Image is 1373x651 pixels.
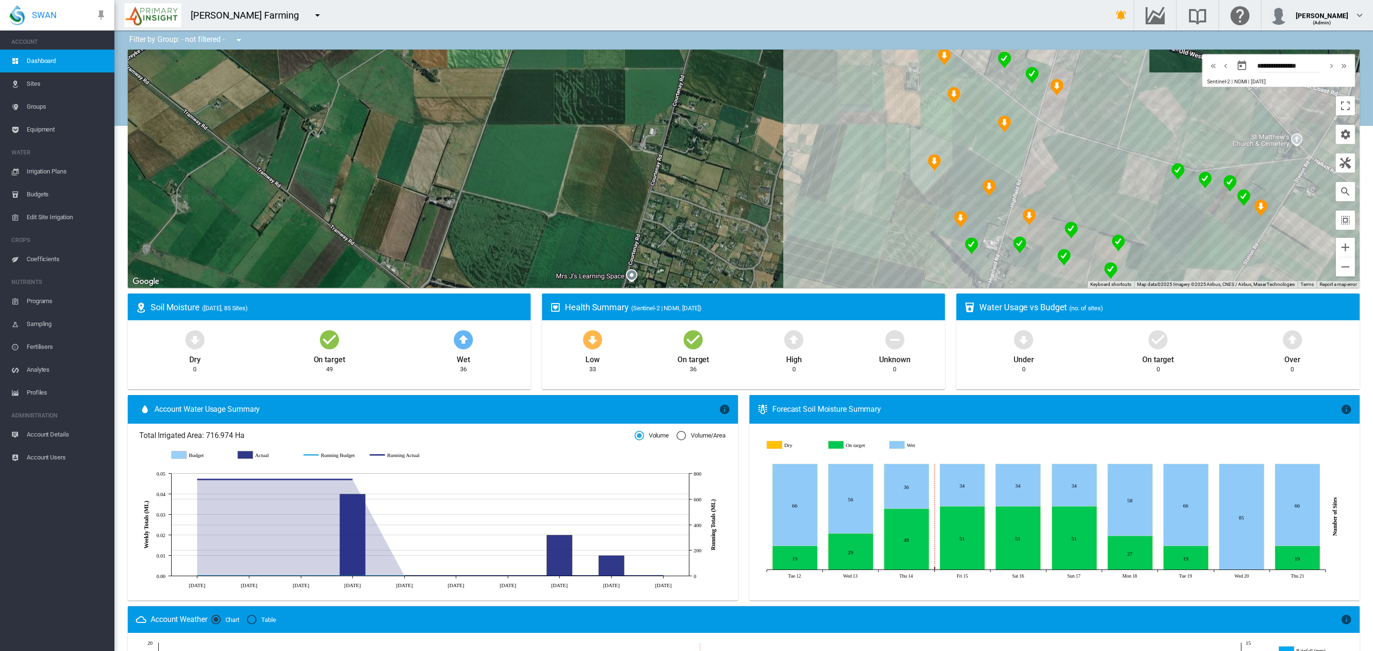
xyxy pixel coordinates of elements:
[609,574,613,578] circle: Running Actual 7 Aug 0.03
[1207,60,1219,71] button: icon-chevron-double-left
[1022,365,1025,374] div: 0
[27,381,107,404] span: Profiles
[1067,573,1081,579] tspan: Sun 17
[1234,573,1249,579] tspan: Wed 20
[843,573,857,579] tspan: Wed 13
[211,615,240,624] md-radio-button: Chart
[884,464,929,509] g: Wet Aug 14, 2025 36
[233,34,245,46] md-icon: icon-menu-down
[27,446,107,469] span: Account Users
[122,31,251,50] div: Filter by Group: - not filtered -
[151,614,207,625] div: Account Weather
[1142,351,1174,365] div: On target
[1012,328,1035,351] md-icon: icon-arrow-down-bold-circle
[229,31,248,50] button: icon-menu-down
[928,154,941,171] div: NDMI: Highfield Rd - U
[27,336,107,358] span: Fertilisers
[677,351,709,365] div: On target
[965,237,978,254] div: NDMI: Highfield Rd - JJ
[1336,182,1355,201] button: icon-magnify
[1057,249,1071,266] div: NDMI: Highfield Rd - D
[156,491,165,497] tspan: 0.04
[1336,238,1355,257] button: Zoom in
[191,9,307,22] div: [PERSON_NAME] Farming
[27,248,107,271] span: Coefficients
[10,5,25,25] img: SWAN-Landscape-Logo-Colour-drop.png
[11,145,107,160] span: WATER
[1336,125,1355,144] button: icon-cog
[1237,189,1250,206] div: NDMI: Highfield Rd - FD
[899,573,912,579] tspan: Thu 14
[147,640,153,646] tspan: 20
[1090,281,1131,288] button: Keyboard shortcuts
[1179,573,1192,579] tspan: Tue 19
[828,464,873,534] g: Wet Aug 13, 2025 56
[1275,546,1320,570] g: On target Aug 21, 2025 19
[156,512,165,518] tspan: 0.03
[1171,163,1185,180] div: NDMI: Highfield Rd - FA
[940,464,984,507] g: Wet Aug 15, 2025 34
[631,305,702,312] span: (Sentinel-2 | NDMI, [DATE])
[1275,464,1320,546] g: Wet Aug 21, 2025 66
[1254,199,1268,216] div: NDMI: Highfield Rd - FE
[557,574,561,578] circle: Running Actual 31 Jul 0.02
[139,404,151,415] md-icon: icon-water
[27,290,107,313] span: Programs
[772,546,817,570] g: On target Aug 12, 2025 19
[303,451,360,459] g: Running Budget
[694,471,702,477] tspan: 800
[1023,208,1036,225] div: NDMI: Highfield Rd - B
[1147,328,1169,351] md-icon: icon-checkbox-marked-circle
[27,160,107,183] span: Irrigation Plans
[1219,464,1264,570] g: Wet Aug 20, 2025 85
[1332,497,1338,536] tspan: Number of Sites
[1341,404,1352,415] md-icon: icon-information
[1336,96,1355,115] button: Toggle fullscreen view
[156,471,165,477] tspan: 0.05
[603,582,620,588] tspan: [DATE]
[344,582,361,588] tspan: [DATE]
[1340,214,1351,226] md-icon: icon-select-all
[694,497,702,502] tspan: 600
[151,301,523,313] div: Soil Moisture
[452,328,475,351] md-icon: icon-arrow-up-bold-circle
[237,451,294,459] g: Actual
[1025,67,1039,84] div: NDMI: Highfield Rd - J
[682,328,705,351] md-icon: icon-checkbox-marked-circle
[1199,172,1212,189] div: NDMI: Highfield Rd - FB
[139,430,635,441] span: Total Irrigated Area: 716.974 Ha
[32,9,57,21] span: SWAN
[448,582,464,588] tspan: [DATE]
[11,233,107,248] span: CROPS
[1336,257,1355,276] button: Zoom out
[1354,10,1365,21] md-icon: icon-chevron-down
[314,351,345,365] div: On target
[318,328,341,351] md-icon: icon-checkbox-marked-circle
[1069,305,1103,312] span: (no. of sites)
[661,574,665,578] circle: Running Actual 14 Aug 0.03
[979,301,1352,313] div: Water Usage vs Budget
[1013,236,1026,254] div: NDMI: Highfield Rd - A
[293,582,309,588] tspan: [DATE]
[995,507,1040,570] g: On target Aug 16, 2025 51
[694,548,702,553] tspan: 200
[1207,79,1247,85] span: Sentinel-2 | NDMI
[1163,464,1208,546] g: Wet Aug 19, 2025 66
[879,351,910,365] div: Unknown
[27,72,107,95] span: Sites
[1284,351,1301,365] div: Over
[1107,536,1152,570] g: On target Aug 18, 2025 27
[500,582,516,588] tspan: [DATE]
[11,34,107,50] span: ACCOUNT
[1296,7,1348,17] div: [PERSON_NAME]
[350,574,354,578] circle: Running Budget 3 Jul 0
[957,573,968,579] tspan: Fri 15
[135,302,147,313] md-icon: icon-map-marker-radius
[1232,56,1251,75] button: md-calendar
[1107,464,1152,536] g: Wet Aug 18, 2025 58
[1229,10,1251,21] md-icon: Click here for help
[998,51,1011,69] div: NDMI: Highfield Rd - L
[1246,640,1251,646] tspan: 15
[792,365,796,374] div: 0
[1012,573,1024,579] tspan: Sat 16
